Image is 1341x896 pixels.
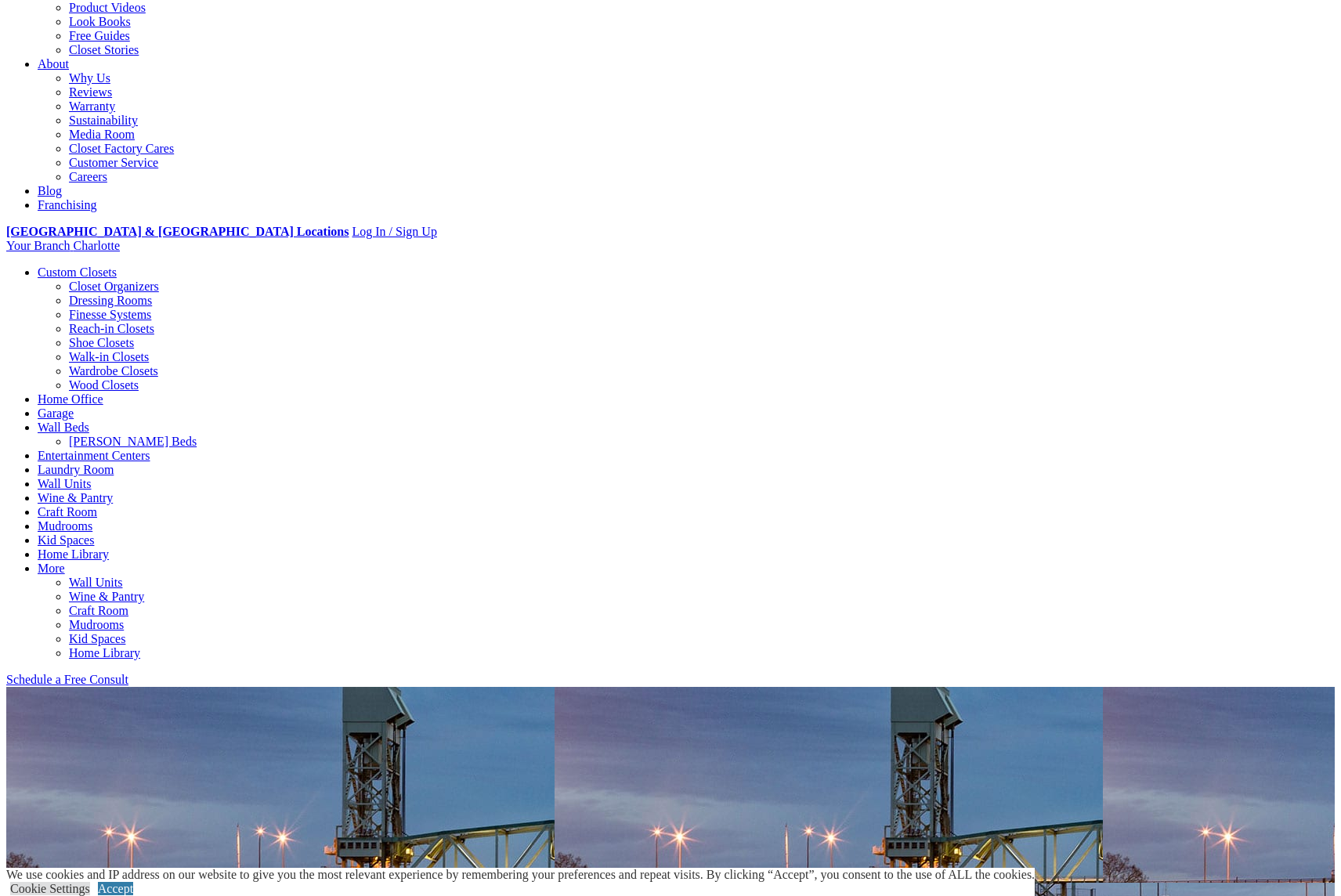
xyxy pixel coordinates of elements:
a: Entertainment Centers [38,449,150,462]
a: Why Us [69,71,110,85]
a: Accept [98,882,133,895]
a: Closet Factory Cares [69,142,174,155]
a: Wall Units [38,477,91,490]
a: Cookie Settings [10,882,90,895]
a: Craft Room [38,505,97,518]
a: Warranty [69,99,115,113]
a: Custom Closets [38,266,117,279]
a: Kid Spaces [69,632,125,645]
a: Your Branch Charlotte [6,239,120,252]
a: Shoe Closets [69,336,134,349]
a: Reach-in Closets [69,322,154,335]
a: Blog [38,184,62,197]
a: Wall Beds [38,421,89,434]
a: Schedule a Free Consult (opens a dropdown menu) [6,673,128,686]
a: More menu text will display only on big screen [38,562,65,575]
a: Laundry Room [38,463,114,476]
a: Customer Service [69,156,158,169]
a: Walk-in Closets [69,350,149,363]
a: Product Videos [69,1,146,14]
a: Look Books [69,15,131,28]
a: Kid Spaces [38,533,94,547]
a: Wall Units [69,576,122,589]
a: Media Room [69,128,135,141]
a: Home Library [38,547,109,561]
a: Home Office [38,392,103,406]
a: Wine & Pantry [69,590,144,603]
a: Garage [38,406,74,420]
a: Free Guides [69,29,130,42]
a: Mudrooms [38,519,92,533]
a: Franchising [38,198,97,211]
a: Careers [69,170,107,183]
span: Your Branch [6,239,70,252]
a: Mudrooms [69,618,124,631]
div: We use cookies and IP address on our website to give you the most relevant experience by remember... [6,868,1035,882]
a: Wood Closets [69,378,139,392]
a: Closet Organizers [69,280,159,293]
a: Dressing Rooms [69,294,152,307]
a: Craft Room [69,604,128,617]
a: [GEOGRAPHIC_DATA] & [GEOGRAPHIC_DATA] Locations [6,225,349,238]
a: Wardrobe Closets [69,364,158,378]
a: Sustainability [69,114,138,127]
a: Log In / Sign Up [352,225,436,238]
a: Wine & Pantry [38,491,113,504]
a: Closet Stories [69,43,139,56]
a: Reviews [69,85,112,99]
a: Home Library [69,646,140,659]
span: Charlotte [73,239,120,252]
a: Finesse Systems [69,308,151,321]
a: About [38,57,69,70]
a: [PERSON_NAME] Beds [69,435,197,448]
